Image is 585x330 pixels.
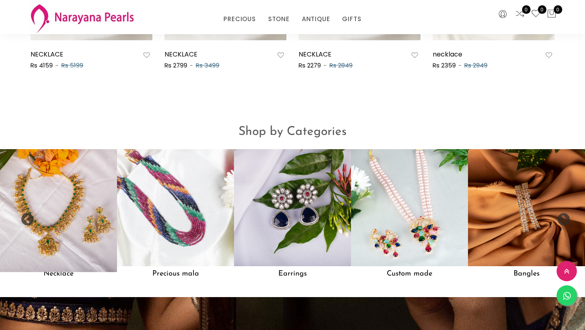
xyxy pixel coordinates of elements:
button: Add to wishlist [141,50,152,61]
span: 0 [538,5,546,14]
button: Previous [20,213,28,221]
h5: Bangles [468,266,585,282]
button: Add to wishlist [275,50,286,61]
img: Precious mala [117,149,234,266]
a: 0 [515,9,525,20]
span: Rs 2949 [464,61,487,69]
span: Rs 2799 [165,61,187,69]
img: Custom made [351,149,468,266]
span: 0 [522,5,531,14]
span: Rs 5199 [61,61,83,69]
button: 0 [547,9,557,20]
span: Rs 2279 [299,61,321,69]
a: ANTIQUE [302,13,330,25]
button: Add to wishlist [409,50,420,61]
a: PRECIOUS [223,13,256,25]
button: Next [557,213,565,221]
a: STONE [268,13,290,25]
h5: Precious mala [117,266,234,282]
h5: Custom made [351,266,468,282]
button: Add to wishlist [543,50,555,61]
a: 0 [531,9,541,20]
img: Earrings [234,149,351,266]
span: Rs 4159 [30,61,53,69]
span: Rs 2849 [329,61,353,69]
span: 0 [554,5,562,14]
img: Bangles [468,149,585,266]
h5: Earrings [234,266,351,282]
a: NECKLACE [30,50,63,59]
span: Rs 2359 [433,61,456,69]
a: necklace [433,50,462,59]
a: GIFTS [342,13,361,25]
a: NECKLACE [299,50,331,59]
a: NECKLACE [165,50,197,59]
span: Rs 3499 [196,61,219,69]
